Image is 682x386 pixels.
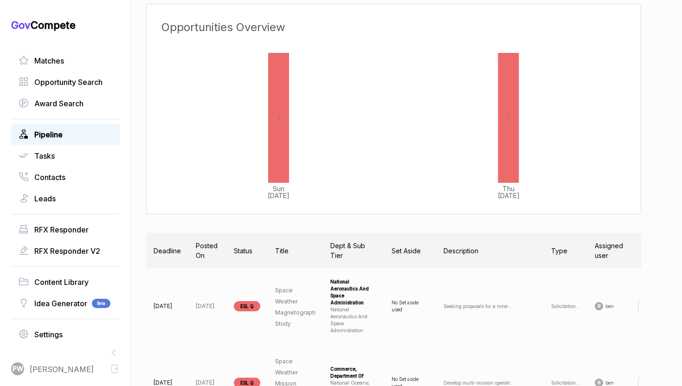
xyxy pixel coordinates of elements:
[34,150,55,161] span: Tasks
[34,77,103,88] span: Opportunity Search
[196,302,219,310] p: [DATE]
[273,185,284,193] tspan: Sun
[19,224,112,235] a: RFX Responder
[268,233,323,268] th: Title
[226,233,268,268] th: Status
[13,364,23,374] span: PW
[605,303,614,310] span: ben
[19,150,112,161] a: Tasks
[544,233,587,268] th: Type
[34,277,89,288] span: Content Library
[19,77,112,88] a: Opportunity Search
[188,233,226,268] th: Posted On
[11,19,120,32] h1: Compete
[275,287,315,327] span: Space Weather Magnetograph Study
[638,298,670,315] button: View
[19,277,112,288] a: Content Library
[323,233,384,268] th: Dept & Sub Tier
[19,193,112,204] a: Leads
[34,298,87,309] span: Idea Generator
[392,299,429,313] p: No Set aside used
[598,380,600,386] span: B
[19,329,112,340] a: Settings
[30,364,94,375] span: [PERSON_NAME]
[19,98,112,109] a: Award Search
[34,98,84,109] span: Award Search
[498,192,520,199] tspan: [DATE]
[598,303,600,309] span: B
[34,172,65,183] span: Contacts
[19,129,112,140] a: Pipeline
[146,233,188,268] th: Deadline
[502,185,515,193] tspan: Thu
[19,55,112,66] a: Matches
[436,233,544,268] th: Description
[330,278,377,306] div: national aeronautics and space administration
[19,245,112,257] a: RFX Responder V2
[234,301,260,311] span: ESL Q
[92,299,110,308] span: Beta
[330,366,377,380] div: commerce, department of
[34,129,63,140] span: Pipeline
[330,306,377,334] div: national aeronautics and space administration
[34,329,63,340] span: Settings
[587,233,631,268] th: Assigned user
[11,19,31,31] span: Gov
[19,172,112,183] a: Contacts
[34,55,64,66] span: Matches
[507,114,509,122] tspan: 1
[268,192,290,199] tspan: [DATE]
[161,19,621,36] h3: Opportunities Overview
[154,302,181,310] p: [DATE]
[34,245,100,257] span: RFX Responder V2
[34,193,56,204] span: Leads
[384,233,436,268] th: Set Aside
[19,298,112,309] a: Idea GeneratorBeta
[277,114,280,122] tspan: 1
[551,303,580,310] p: Solicitation ...
[444,303,536,310] p: Seeking proposals for a nine- ...
[34,224,89,235] span: RFX Responder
